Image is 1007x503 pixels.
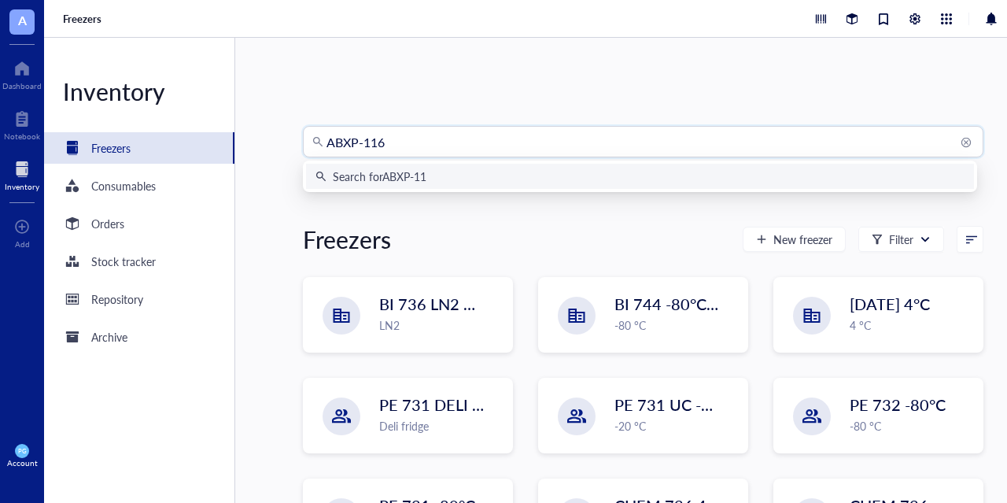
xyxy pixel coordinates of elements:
[91,290,143,308] div: Repository
[5,157,39,191] a: Inventory
[44,246,234,277] a: Stock tracker
[4,106,40,141] a: Notebook
[91,177,156,194] div: Consumables
[773,233,832,246] span: New freezer
[614,316,738,334] div: -80 °C
[44,208,234,239] a: Orders
[44,321,234,353] a: Archive
[379,394,492,416] span: PE 731 DELI 4C
[44,76,234,107] div: Inventory
[850,417,973,435] div: -80 °C
[91,328,127,346] div: Archive
[44,132,234,164] a: Freezers
[614,293,764,315] span: BI 744 -80°C [in vivo]
[44,283,234,315] a: Repository
[889,231,913,248] div: Filter
[44,170,234,202] a: Consumables
[91,139,131,157] div: Freezers
[379,316,503,334] div: LN2
[743,227,846,252] button: New freezer
[5,182,39,191] div: Inventory
[614,417,738,435] div: -20 °C
[91,253,156,270] div: Stock tracker
[7,458,38,468] div: Account
[63,12,105,26] a: Freezers
[303,224,391,255] div: Freezers
[91,215,124,232] div: Orders
[15,239,30,249] div: Add
[379,293,503,315] span: BI 736 LN2 Chest
[333,168,426,185] div: Search for ABXP-11
[850,316,973,334] div: 4 °C
[4,131,40,141] div: Notebook
[850,293,930,315] span: [DATE] 4°C
[18,10,27,30] span: A
[2,81,42,91] div: Dashboard
[850,394,946,416] span: PE 732 -80°C
[18,447,26,454] span: PG
[379,417,503,435] div: Deli fridge
[2,56,42,91] a: Dashboard
[614,394,736,416] span: PE 731 UC -20°C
